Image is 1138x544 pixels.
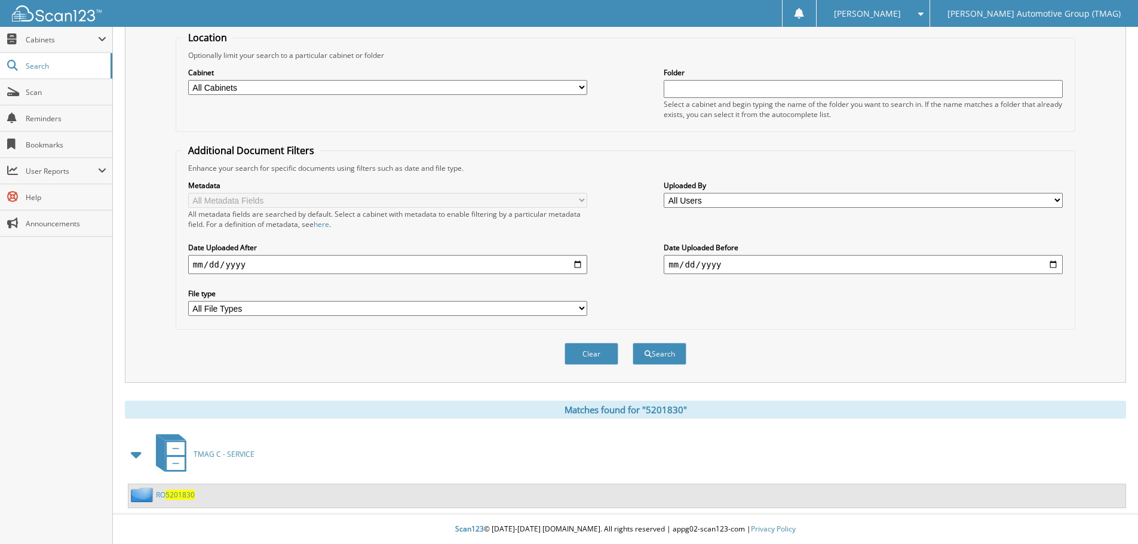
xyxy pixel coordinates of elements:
label: Metadata [188,180,587,190]
label: Uploaded By [664,180,1063,190]
img: scan123-logo-white.svg [12,5,102,21]
div: Matches found for "5201830" [125,401,1126,419]
a: Privacy Policy [751,524,796,534]
label: Date Uploaded After [188,242,587,253]
span: Reminders [26,113,106,124]
img: folder2.png [131,487,156,502]
span: 5201830 [165,490,195,500]
div: Enhance your search for specific documents using filters such as date and file type. [182,163,1069,173]
label: File type [188,288,587,299]
span: Search [26,61,105,71]
div: © [DATE]-[DATE] [DOMAIN_NAME]. All rights reserved | appg02-scan123-com | [113,515,1138,544]
div: All metadata fields are searched by default. Select a cabinet with metadata to enable filtering b... [188,209,587,229]
span: [PERSON_NAME] Automotive Group (TMAG) [947,10,1121,17]
input: end [664,255,1063,274]
a: TMAG C - SERVICE [149,431,254,478]
span: Announcements [26,219,106,229]
span: Bookmarks [26,140,106,150]
legend: Location [182,31,233,44]
span: User Reports [26,166,98,176]
button: Clear [565,343,618,365]
input: start [188,255,587,274]
label: Date Uploaded Before [664,242,1063,253]
label: Folder [664,67,1063,78]
div: Select a cabinet and begin typing the name of the folder you want to search in. If the name match... [664,99,1063,119]
span: Cabinets [26,35,98,45]
iframe: Chat Widget [1078,487,1138,544]
a: here [314,219,329,229]
div: Optionally limit your search to a particular cabinet or folder [182,50,1069,60]
a: RO5201830 [156,490,195,500]
legend: Additional Document Filters [182,144,320,157]
span: Scan123 [455,524,484,534]
button: Search [633,343,686,365]
span: Help [26,192,106,202]
span: TMAG C - SERVICE [194,449,254,459]
label: Cabinet [188,67,587,78]
span: [PERSON_NAME] [834,10,901,17]
span: Scan [26,87,106,97]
